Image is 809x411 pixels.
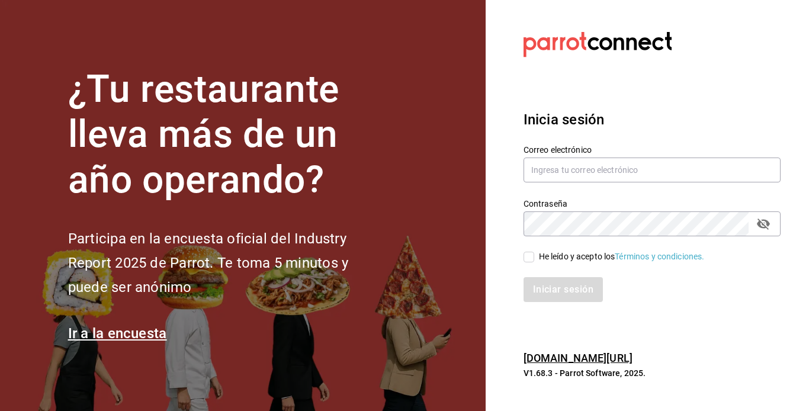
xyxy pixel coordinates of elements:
[524,158,781,182] input: Ingresa tu correo electrónico
[524,145,781,153] label: Correo electrónico
[524,352,633,364] a: [DOMAIN_NAME][URL]
[524,199,781,207] label: Contraseña
[524,367,781,379] p: V1.68.3 - Parrot Software, 2025.
[524,109,781,130] h3: Inicia sesión
[615,252,704,261] a: Términos y condiciones.
[68,227,388,299] h2: Participa en la encuesta oficial del Industry Report 2025 de Parrot. Te toma 5 minutos y puede se...
[539,251,705,263] div: He leído y acepto los
[753,214,773,234] button: passwordField
[68,67,388,203] h1: ¿Tu restaurante lleva más de un año operando?
[68,325,167,342] a: Ir a la encuesta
